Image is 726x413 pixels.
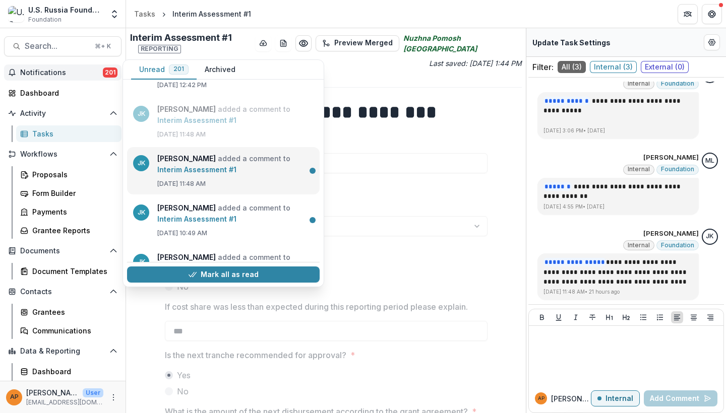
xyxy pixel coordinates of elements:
p: [DATE] 11:48 AM • 21 hours ago [543,288,693,296]
button: Unread [131,60,197,80]
p: User [83,388,103,397]
button: download-word-button [275,35,291,51]
a: Grantees [16,304,122,320]
button: Edit Form Settings [704,34,720,50]
p: [PERSON_NAME] [26,387,79,398]
p: If cost share was less than expected during this reporting period please explain. [165,301,468,313]
span: Activity [20,109,105,118]
p: added a comment to [157,153,314,175]
button: Ordered List [654,311,666,323]
button: Archived [197,60,244,80]
button: Align Center [688,311,700,323]
div: Dashboard [32,366,113,377]
img: U.S. Russia Foundation [8,6,24,22]
button: More [107,391,119,403]
button: Search... [4,36,122,56]
div: Tasks [32,128,113,139]
p: [PERSON_NAME] [643,229,699,239]
span: Reporting [138,45,181,53]
span: 201 [103,67,117,78]
div: Document Templates [32,266,113,277]
a: Interim Assessment #1 [157,116,236,124]
div: Interim Assessment #1 [172,9,251,19]
p: [DATE] 4:55 PM • [DATE] [543,203,693,211]
div: Proposals [32,169,113,180]
p: [DATE] 3:06 PM • [DATE] [543,127,693,134]
a: Tasks [130,7,159,21]
h2: Interim Assessment #1 [130,32,251,54]
button: download-button [255,35,271,51]
div: Tasks [134,9,155,19]
button: Align Right [704,311,716,323]
div: Grantees [32,307,113,317]
a: Grantee Reports [16,222,122,239]
a: Form Builder [16,185,122,201]
span: Documents [20,247,105,255]
span: 201 [173,65,184,73]
button: Internal [591,390,640,406]
button: Add Comment [644,390,717,406]
span: Yes [177,369,191,381]
p: Last saved: [DATE] 1:44 PM [328,58,522,68]
p: Update Task Settings [532,37,611,48]
nav: breadcrumb [130,7,255,21]
button: Notifications201 [4,64,122,81]
div: ⌘ + K [93,41,113,52]
a: Dashboard [4,85,122,101]
a: Payments [16,203,122,220]
span: Foundation [28,15,62,24]
span: Internal [628,80,650,87]
div: Anna P [538,396,544,401]
span: No [177,385,189,397]
p: Filter: [532,61,554,73]
button: Strike [586,311,598,323]
p: added a comment to [157,202,314,225]
span: Data & Reporting [20,347,105,356]
p: added a comment to [157,104,314,126]
a: Tasks [16,125,122,142]
button: Heading 2 [620,311,632,323]
button: Open Documents [4,243,122,259]
button: Mark all as read [127,266,320,283]
div: Dashboard [20,88,113,98]
button: Preview ff7abd10-681d-49de-9dac-fdc13988ca9b.pdf [295,35,312,51]
span: Foundation [661,242,694,249]
span: Search... [25,41,89,51]
i: Nuzhna Pomosh [GEOGRAPHIC_DATA] [403,33,522,54]
span: Internal [628,166,650,173]
span: Workflows [20,150,105,159]
a: Document Templates [16,263,122,280]
p: Is the next tranche recommended for approval? [165,349,346,361]
span: Foundation [661,80,694,87]
span: Foundation [661,166,694,173]
button: Open Workflows [4,146,122,162]
span: All ( 3 ) [558,61,586,73]
button: Preview Merged [316,35,399,51]
p: [PERSON_NAME] [643,153,699,163]
p: Internal [606,394,633,403]
p: added a comment to [157,252,314,274]
span: Internal ( 3 ) [590,61,637,73]
button: Bullet List [637,311,649,323]
p: [PERSON_NAME] [551,393,591,404]
button: Heading 1 [603,311,616,323]
div: Anna P [10,394,19,400]
span: External ( 0 ) [641,61,689,73]
button: Open Activity [4,105,122,121]
span: Notifications [20,68,103,77]
div: Jemile Kelderman [706,233,713,240]
div: Maria Lvova [705,158,714,164]
a: Interim Assessment #1 [157,215,236,223]
button: Partners [678,4,698,24]
button: Italicize [570,311,582,323]
p: Due Date: [DATE] [130,73,522,83]
button: Get Help [702,4,722,24]
p: [EMAIL_ADDRESS][DOMAIN_NAME] [26,398,103,407]
button: Open entity switcher [107,4,122,24]
button: Bold [536,311,548,323]
div: Form Builder [32,188,113,198]
button: Open Data & Reporting [4,343,122,359]
span: Internal [628,242,650,249]
button: Underline [553,311,565,323]
a: Communications [16,322,122,339]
